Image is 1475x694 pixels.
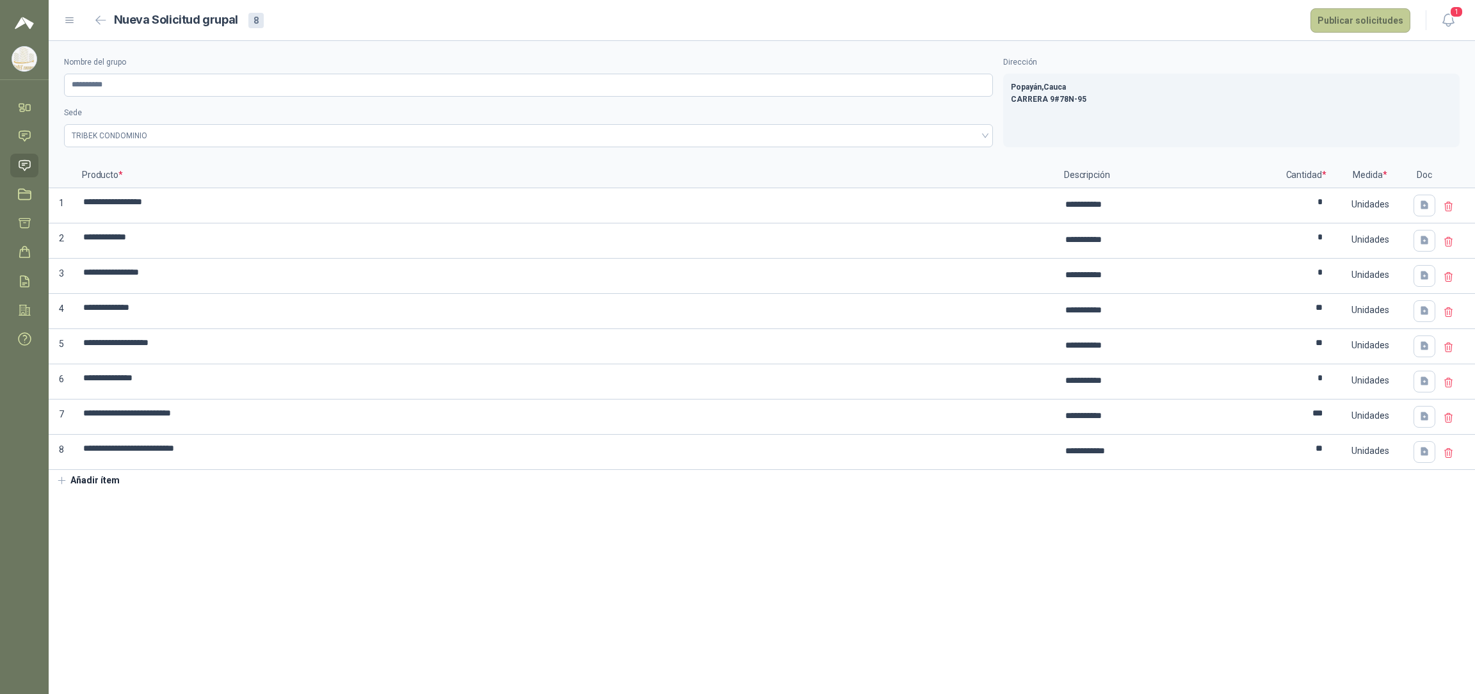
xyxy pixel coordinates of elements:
label: Nombre del grupo [64,56,993,69]
p: Medida [1332,163,1408,188]
label: Sede [64,107,993,119]
div: Unidades [1333,366,1407,395]
div: Unidades [1333,260,1407,289]
div: Unidades [1333,401,1407,430]
p: Producto [74,163,1056,188]
div: Unidades [1333,225,1407,254]
p: 5 [49,329,74,364]
p: Popayán , Cauca [1011,81,1452,93]
p: 8 [49,435,74,470]
p: 4 [49,294,74,329]
p: Cantidad [1280,163,1332,188]
button: Publicar solicitudes [1310,8,1410,33]
h2: Nueva Solicitud grupal [114,11,238,29]
img: Logo peakr [15,15,34,31]
p: CARRERA 9#78N-95 [1011,93,1452,106]
p: 1 [49,188,74,223]
p: Doc [1408,163,1440,188]
div: Unidades [1333,295,1407,325]
span: TRIBEK CONDOMINIO [72,126,985,145]
p: 2 [49,223,74,259]
p: 3 [49,259,74,294]
p: 6 [49,364,74,399]
label: Dirección [1003,56,1460,69]
div: Unidades [1333,190,1407,219]
p: 7 [49,399,74,435]
p: Descripción [1056,163,1280,188]
div: Unidades [1333,330,1407,360]
span: 1 [1449,6,1463,18]
img: Company Logo [12,47,36,71]
div: 8 [248,13,264,28]
button: Añadir ítem [49,470,127,492]
div: Unidades [1333,436,1407,465]
button: 1 [1437,9,1460,32]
